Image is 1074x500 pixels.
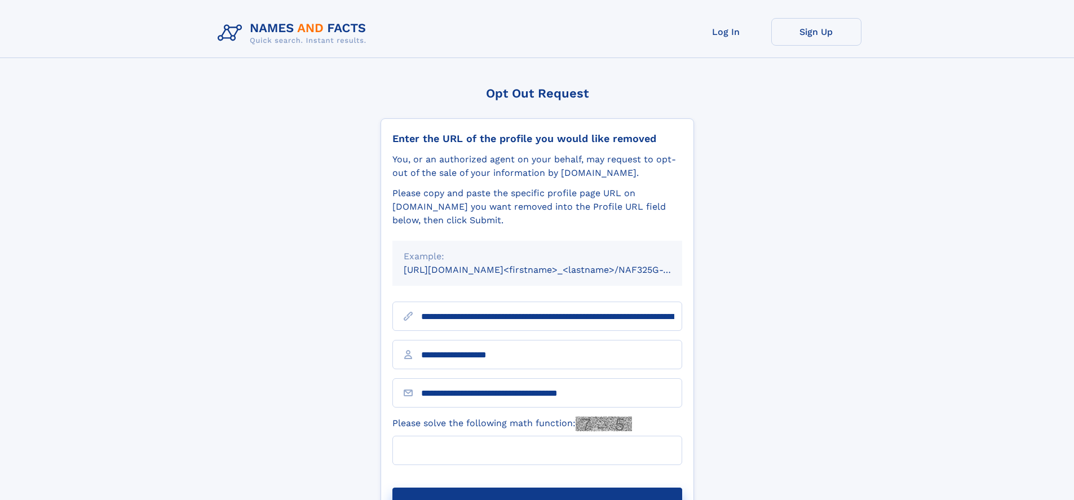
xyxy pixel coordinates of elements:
[392,153,682,180] div: You, or an authorized agent on your behalf, may request to opt-out of the sale of your informatio...
[392,187,682,227] div: Please copy and paste the specific profile page URL on [DOMAIN_NAME] you want removed into the Pr...
[381,86,694,100] div: Opt Out Request
[392,417,632,431] label: Please solve the following math function:
[771,18,861,46] a: Sign Up
[213,18,375,48] img: Logo Names and Facts
[392,132,682,145] div: Enter the URL of the profile you would like removed
[404,250,671,263] div: Example:
[681,18,771,46] a: Log In
[404,264,704,275] small: [URL][DOMAIN_NAME]<firstname>_<lastname>/NAF325G-xxxxxxxx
